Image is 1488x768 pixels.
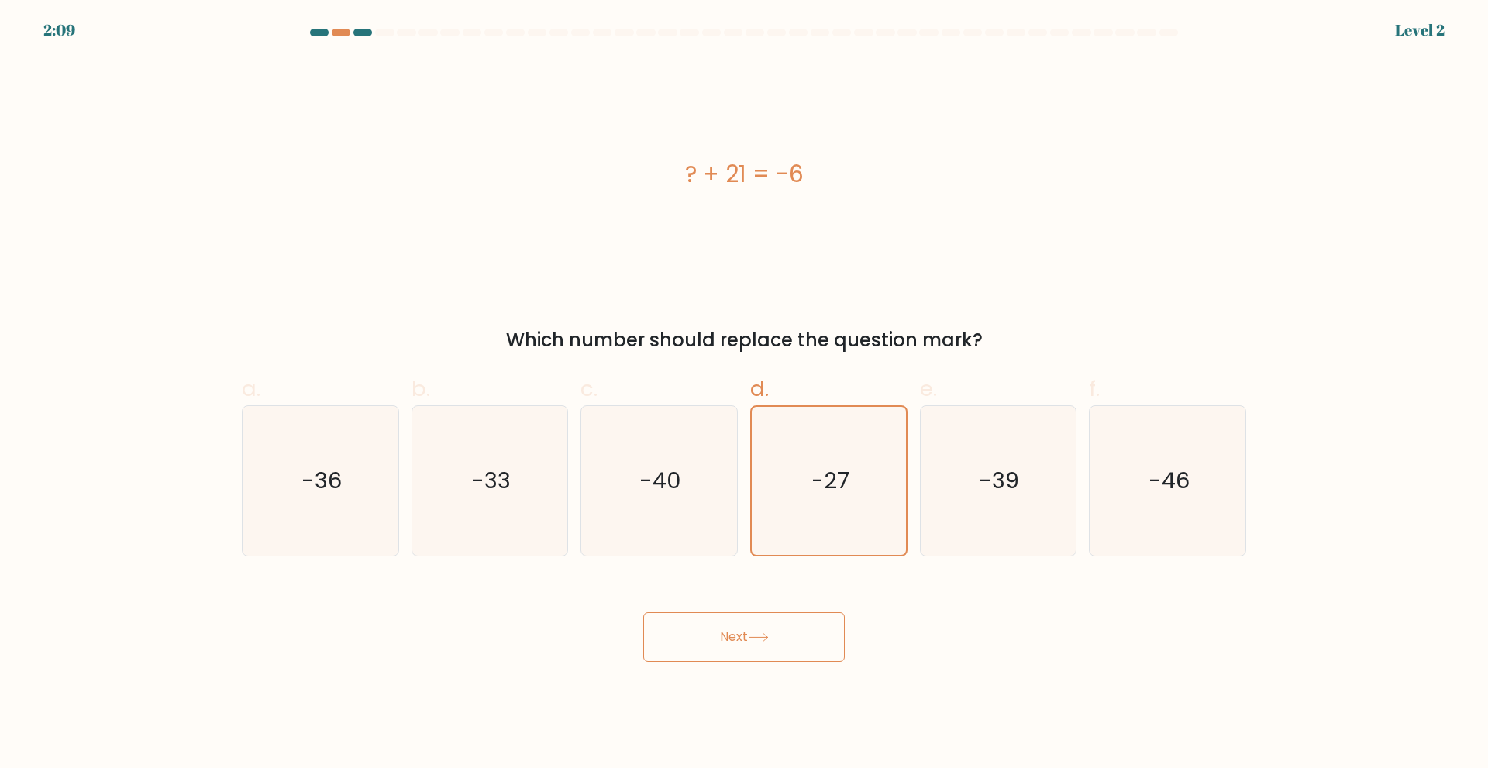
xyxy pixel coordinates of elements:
span: f. [1089,374,1100,404]
text: -39 [980,465,1020,496]
text: -33 [471,465,511,496]
div: ? + 21 = -6 [242,157,1246,191]
div: Which number should replace the question mark? [251,326,1237,354]
button: Next [643,612,845,662]
text: -40 [640,465,682,496]
text: -36 [301,465,342,496]
span: c. [580,374,598,404]
span: d. [750,374,769,404]
span: a. [242,374,260,404]
span: b. [412,374,430,404]
text: -27 [811,465,849,496]
div: Level 2 [1395,19,1445,42]
span: e. [920,374,937,404]
div: 2:09 [43,19,75,42]
text: -46 [1149,465,1190,496]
